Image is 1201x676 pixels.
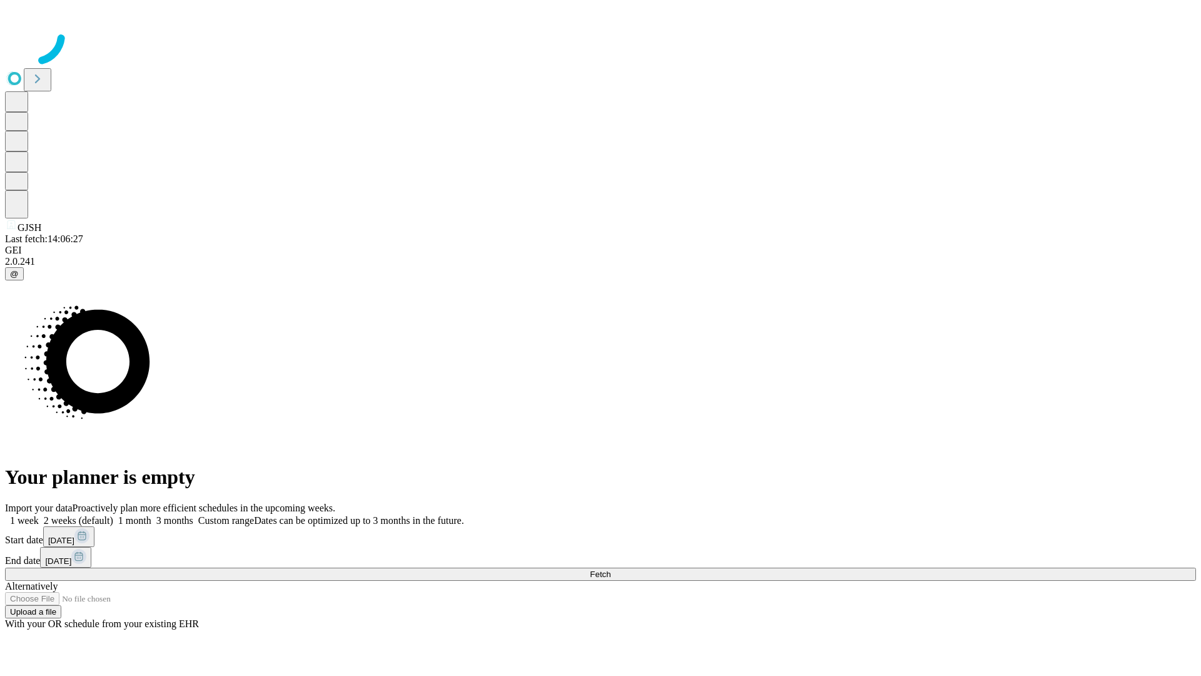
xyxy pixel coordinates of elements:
[5,256,1196,267] div: 2.0.241
[590,570,611,579] span: Fetch
[48,536,74,545] span: [DATE]
[118,515,151,526] span: 1 month
[44,515,113,526] span: 2 weeks (default)
[45,556,71,566] span: [DATE]
[5,245,1196,256] div: GEI
[5,503,73,513] span: Import your data
[198,515,254,526] span: Custom range
[5,233,83,244] span: Last fetch: 14:06:27
[5,618,199,629] span: With your OR schedule from your existing EHR
[156,515,193,526] span: 3 months
[10,269,19,279] span: @
[5,466,1196,489] h1: Your planner is empty
[5,568,1196,581] button: Fetch
[5,605,61,618] button: Upload a file
[5,526,1196,547] div: Start date
[43,526,94,547] button: [DATE]
[73,503,335,513] span: Proactively plan more efficient schedules in the upcoming weeks.
[5,547,1196,568] div: End date
[5,581,58,591] span: Alternatively
[5,267,24,280] button: @
[254,515,464,526] span: Dates can be optimized up to 3 months in the future.
[40,547,91,568] button: [DATE]
[18,222,41,233] span: GJSH
[10,515,39,526] span: 1 week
